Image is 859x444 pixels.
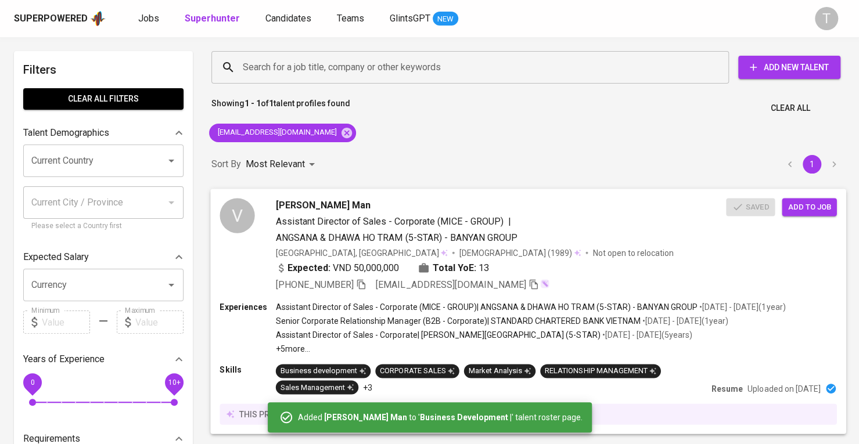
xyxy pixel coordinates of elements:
[276,301,698,312] p: Assistant Director of Sales - Corporate (MICE - GROUP) | ANGSANA & DHAWA HO TRAM (5-STAR) - BANYA...
[433,261,476,275] b: Total YoE:
[420,411,512,423] b: Business Development |
[245,99,261,108] b: 1 - 1
[738,56,840,79] button: Add New Talent
[641,315,728,327] p: • [DATE] - [DATE] ( 1 year )
[23,250,89,264] p: Expected Salary
[14,10,106,27] a: Superpoweredapp logo
[23,60,184,79] h6: Filters
[276,315,641,327] p: Senior Corporate Relationship Manager (B2B - Corporate) | STANDARD CHARTERED BANK VIETNAM
[698,301,785,312] p: • [DATE] - [DATE] ( 1 year )
[185,12,242,26] a: Superhunter
[23,121,184,145] div: Talent Demographics
[281,382,354,393] div: Sales Management
[185,13,240,24] b: Superhunter
[276,343,786,355] p: +5 more ...
[771,101,810,115] span: Clear All
[788,200,831,214] span: Add to job
[782,198,836,216] button: Add to job
[220,364,275,376] p: Skills
[479,261,489,275] span: 13
[138,13,159,24] span: Jobs
[23,126,109,140] p: Talent Demographics
[23,88,184,110] button: Clear All filters
[747,382,820,394] p: Uploaded on [DATE]
[592,247,673,258] p: Not open to relocation
[380,366,454,377] div: CORPORATE SALES
[163,277,179,293] button: Open
[276,247,448,258] div: [GEOGRAPHIC_DATA], [GEOGRAPHIC_DATA]
[459,247,581,258] div: (1989)
[246,154,319,175] div: Most Relevant
[363,381,372,393] p: +3
[279,406,583,429] div: Added to ' ' talent roster page.
[30,378,34,387] span: 0
[459,247,548,258] span: [DEMOGRAPHIC_DATA]
[163,153,179,169] button: Open
[23,348,184,371] div: Years of Experience
[390,13,430,24] span: GlintsGPT
[540,279,549,288] img: magic_wand.svg
[220,198,254,233] div: V
[265,12,314,26] a: Candidates
[90,10,106,27] img: app logo
[135,311,184,334] input: Value
[276,232,517,243] span: ANGSANA & DHAWA HO TRAM (5-STAR) - BANYAN GROUP
[209,127,344,138] span: [EMAIL_ADDRESS][DOMAIN_NAME]
[42,311,90,334] input: Value
[600,329,692,341] p: • [DATE] - [DATE] ( 5 years )
[287,261,330,275] b: Expected:
[376,279,526,290] span: [EMAIL_ADDRESS][DOMAIN_NAME]
[220,301,275,312] p: Experiences
[276,215,504,226] span: Assistant Director of Sales - Corporate (MICE - GROUP)
[815,7,838,30] div: T
[779,155,845,174] nav: pagination navigation
[433,13,458,25] span: NEW
[211,157,241,171] p: Sort By
[168,378,180,387] span: 10+
[281,366,366,377] div: Business development
[23,246,184,269] div: Expected Salary
[276,329,601,341] p: Assistant Director of Sales - Corporate | [PERSON_NAME][GEOGRAPHIC_DATA] (5-STAR)
[747,60,831,75] span: Add New Talent
[269,99,274,108] b: 1
[390,12,458,26] a: GlintsGPT NEW
[14,12,88,26] div: Superpowered
[322,411,409,423] b: [PERSON_NAME] Man
[469,366,531,377] div: Market Analysis
[265,13,311,24] span: Candidates
[138,12,161,26] a: Jobs
[766,98,815,119] button: Clear All
[545,366,656,377] div: RELATIONSHIP MANAGEMENT
[209,124,356,142] div: [EMAIL_ADDRESS][DOMAIN_NAME]
[239,408,431,420] p: this profile contains contents
[337,13,364,24] span: Teams
[276,261,400,275] div: VND 50,000,000
[803,155,821,174] button: page 1
[211,98,350,119] p: Showing of talent profiles found
[31,221,175,232] p: Please select a Country first
[276,279,354,290] span: [PHONE_NUMBER]
[337,12,366,26] a: Teams
[23,352,105,366] p: Years of Experience
[508,214,511,228] span: |
[211,189,845,434] a: V[PERSON_NAME] ManAssistant Director of Sales - Corporate (MICE - GROUP)|ANGSANA & DHAWA HO TRAM ...
[276,198,371,212] span: [PERSON_NAME] Man
[33,92,174,106] span: Clear All filters
[246,157,305,171] p: Most Relevant
[711,382,743,394] p: Resume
